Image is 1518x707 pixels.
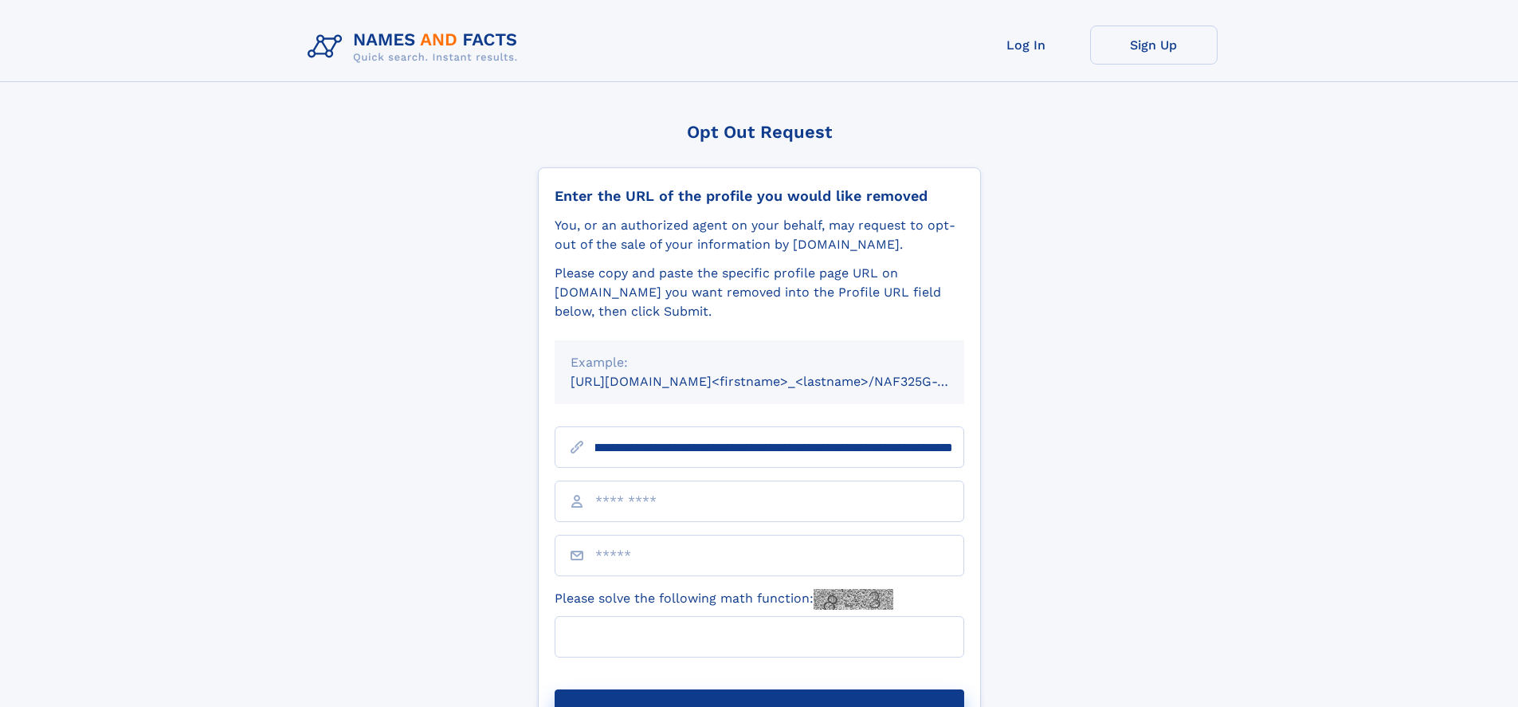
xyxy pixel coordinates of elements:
[555,264,964,321] div: Please copy and paste the specific profile page URL on [DOMAIN_NAME] you want removed into the Pr...
[555,216,964,254] div: You, or an authorized agent on your behalf, may request to opt-out of the sale of your informatio...
[301,26,531,69] img: Logo Names and Facts
[538,122,981,142] div: Opt Out Request
[571,353,948,372] div: Example:
[963,26,1090,65] a: Log In
[555,187,964,205] div: Enter the URL of the profile you would like removed
[571,374,994,389] small: [URL][DOMAIN_NAME]<firstname>_<lastname>/NAF325G-xxxxxxxx
[1090,26,1218,65] a: Sign Up
[555,589,893,610] label: Please solve the following math function:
